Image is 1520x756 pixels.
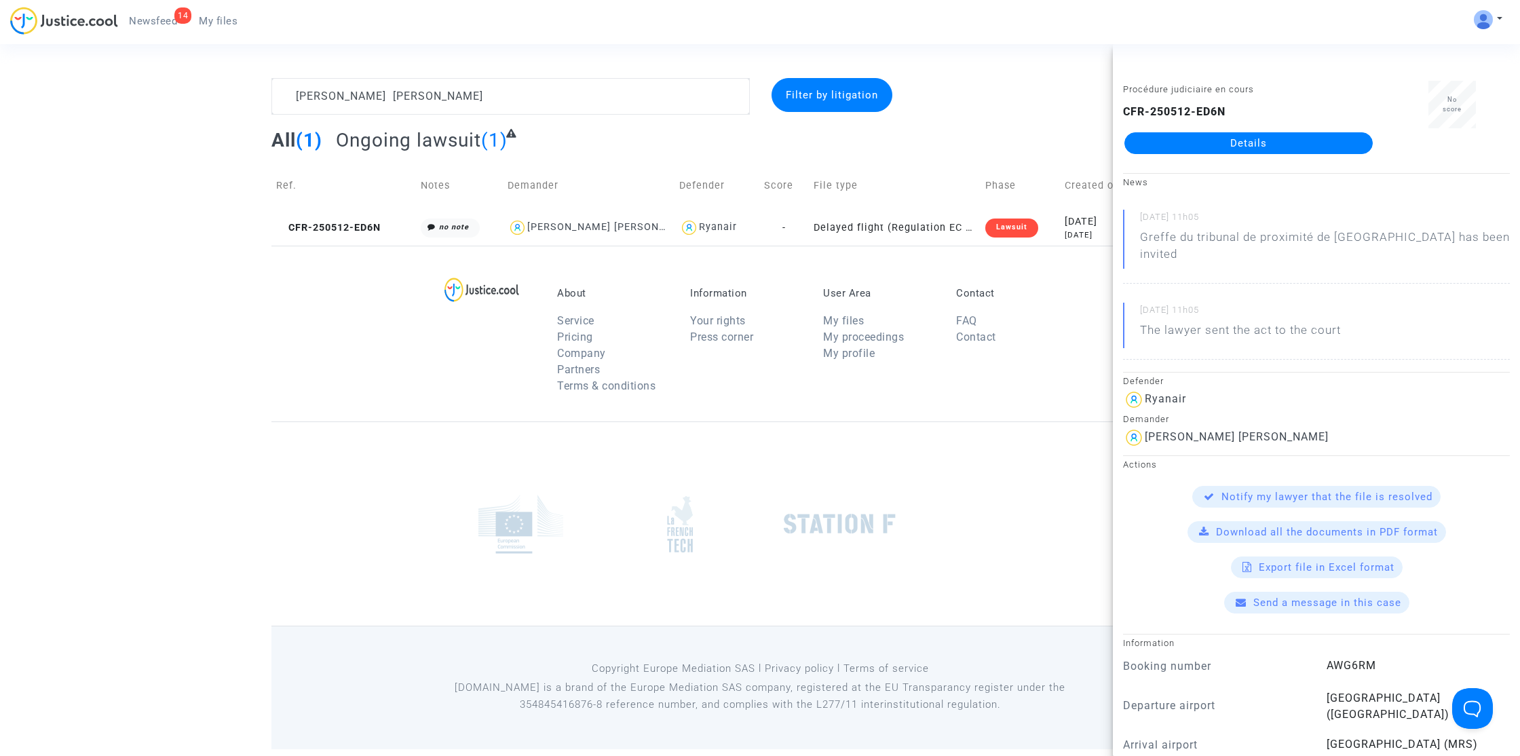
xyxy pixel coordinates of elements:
span: Notify my lawyer that the file is resolved [1221,491,1432,503]
img: logo-lg.svg [444,278,520,302]
div: 14 [174,7,191,24]
a: Terms & conditions [557,379,655,392]
small: Procédure judiciaire en cours [1123,84,1254,94]
small: News [1123,177,1148,187]
td: Created on [1060,162,1141,210]
img: ALV-UjV5hOg1DK_6VpdGyI3GiCsbYcKFqGYcyigr7taMTixGzq57m2O-mEoJuuWBlO_HCk8JQ1zztKhP13phCubDFpGEbboIp... [1474,10,1493,29]
span: (1) [296,129,322,151]
td: Ref. [271,162,416,210]
span: Filter by litigation [786,89,878,101]
span: - [782,222,786,233]
small: Actions [1123,459,1157,470]
span: Download all the documents in PDF format [1216,526,1438,538]
div: Ryanair [1145,392,1186,405]
td: Phase [981,162,1060,210]
span: Ongoing lawsuit [336,129,481,151]
b: CFR-250512-ED6N [1123,105,1225,118]
i: no note [439,223,469,231]
div: Lawsuit [985,219,1038,238]
small: Demander [1123,414,1169,424]
img: europe_commision.png [478,495,563,554]
td: File type [809,162,981,210]
p: Information [690,287,803,299]
p: Copyright Europe Mediation SAS l Privacy policy l Terms of service [451,660,1069,677]
a: My files [823,314,864,327]
span: All [271,129,296,151]
div: Ryanair [699,221,737,233]
td: Score [759,162,808,210]
p: User Area [823,287,936,299]
td: Notes [416,162,503,210]
a: My files [188,11,248,31]
span: Send a message in this case [1253,597,1401,609]
span: AWG6RM [1327,659,1376,672]
td: Defender [674,162,759,210]
div: [PERSON_NAME] [PERSON_NAME] [527,221,698,233]
span: My files [199,15,237,27]
span: CFR-250512-ED6N [276,222,381,233]
span: Export file in Excel format [1259,561,1394,573]
p: Arrival airport [1123,736,1306,753]
p: Greffe du tribunal de proximité de [GEOGRAPHIC_DATA] has been invited [1140,229,1510,269]
a: FAQ [956,314,977,327]
a: Details [1124,132,1373,154]
img: french_tech.png [667,495,693,553]
p: Departure airport [1123,697,1306,714]
span: [GEOGRAPHIC_DATA] ([GEOGRAPHIC_DATA]) [1327,692,1449,721]
div: [PERSON_NAME] [PERSON_NAME] [1145,430,1329,443]
div: [DATE] [1065,214,1137,229]
a: Partners [557,363,600,376]
small: Information [1123,638,1175,648]
iframe: Help Scout Beacon - Open [1452,688,1493,729]
td: Delayed flight (Regulation EC 261/2004) [809,210,981,246]
small: [DATE] 11h05 [1140,211,1510,229]
a: Contact [956,330,996,343]
div: [DATE] [1065,229,1137,241]
a: My profile [823,347,875,360]
img: jc-logo.svg [10,7,118,35]
a: My proceedings [823,330,904,343]
img: icon-user.svg [1123,389,1145,411]
a: 14Newsfeed [118,11,188,31]
p: [DOMAIN_NAME] is a brand of the Europe Mediation SAS company, registered at the EU Transparancy r... [451,679,1069,713]
p: Booking number [1123,658,1306,675]
a: Company [557,347,606,360]
td: Demander [503,162,674,210]
img: icon-user.svg [508,218,527,238]
span: Newsfeed [129,15,177,27]
span: (1) [481,129,508,151]
img: stationf.png [784,514,896,534]
a: Press corner [690,330,753,343]
small: Defender [1123,376,1164,386]
p: The lawyer sent the act to the court [1140,322,1341,345]
img: icon-user.svg [679,218,699,238]
span: No score [1443,96,1462,113]
a: Your rights [690,314,746,327]
a: Pricing [557,330,593,343]
img: icon-user.svg [1123,427,1145,449]
small: [DATE] 11h05 [1140,304,1510,322]
span: [GEOGRAPHIC_DATA] (MRS) [1327,738,1478,751]
p: About [557,287,670,299]
p: Contact [956,287,1069,299]
a: Service [557,314,594,327]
